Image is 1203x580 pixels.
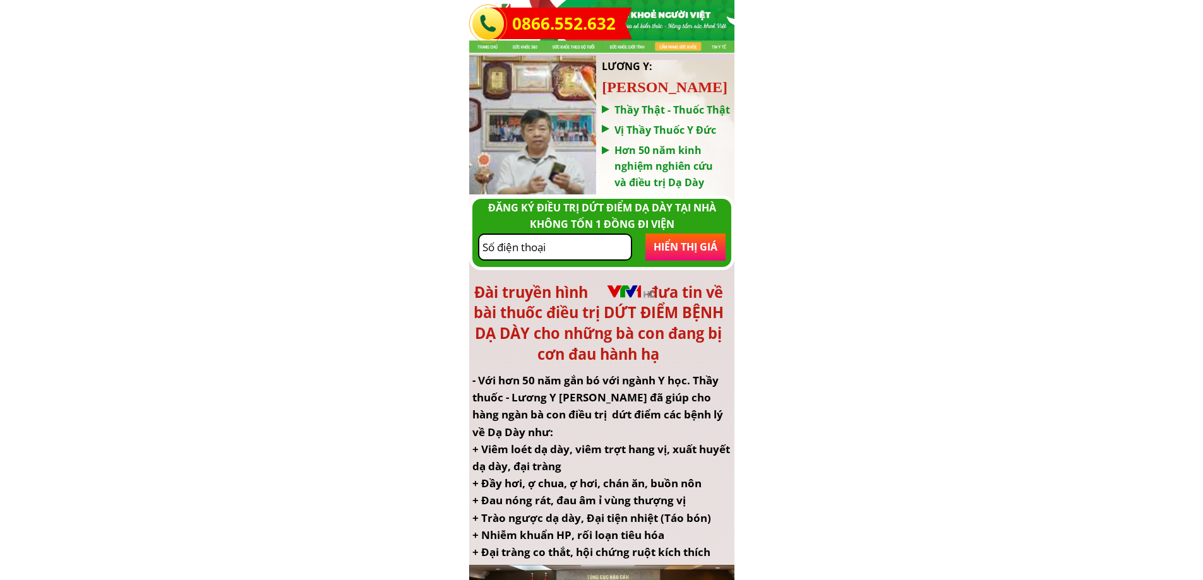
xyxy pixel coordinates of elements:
p: HIỂN THỊ GIÁ [645,234,725,261]
div: - Với hơn 50 năm gắn bó với ngành Y học. Thầy thuốc - Lương Y [PERSON_NAME] đã giúp cho hàng ngàn... [472,372,731,560]
input: Mời bà con nhập lại Số Điện Thoại chỉ bao gồm 10 chữ số! [479,235,631,259]
h3: Thầy Thật - Thuốc Thật [614,102,731,119]
h2: [PERSON_NAME] [602,75,772,99]
h3: Vị Thầy Thuốc Y Đức [614,122,720,139]
h3: Hơn 50 năm kinh nghiệm nghiên cứu và điều trị Dạ Dày [614,143,719,191]
span: Đài truyền hình đưa tin về bài thuốc điều trị DỨT ĐIỂM BỆNH DẠ DÀY cho những bà con đang bị cơn đ... [474,282,724,365]
a: 0866.552.632 [512,11,619,37]
div: ĐĂNG KÝ ĐIỀU TRỊ DỨT ĐIỂM DẠ DÀY TẠI NHÀ KHÔNG TỐN 1 ĐỒNG ĐI VIỆN [476,200,729,232]
h3: LƯƠNG Y: [602,59,723,75]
